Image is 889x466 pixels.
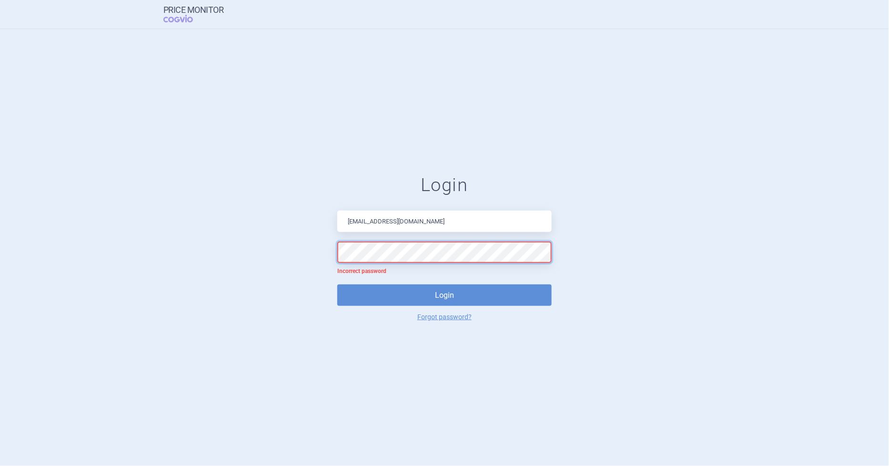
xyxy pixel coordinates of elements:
[163,5,224,15] strong: Price Monitor
[337,268,552,275] p: Incorrect password
[337,211,552,232] input: Email
[337,174,552,196] h1: Login
[337,284,552,306] button: Login
[417,314,472,320] a: Forgot password?
[163,5,224,23] a: Price MonitorCOGVIO
[163,15,206,22] span: COGVIO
